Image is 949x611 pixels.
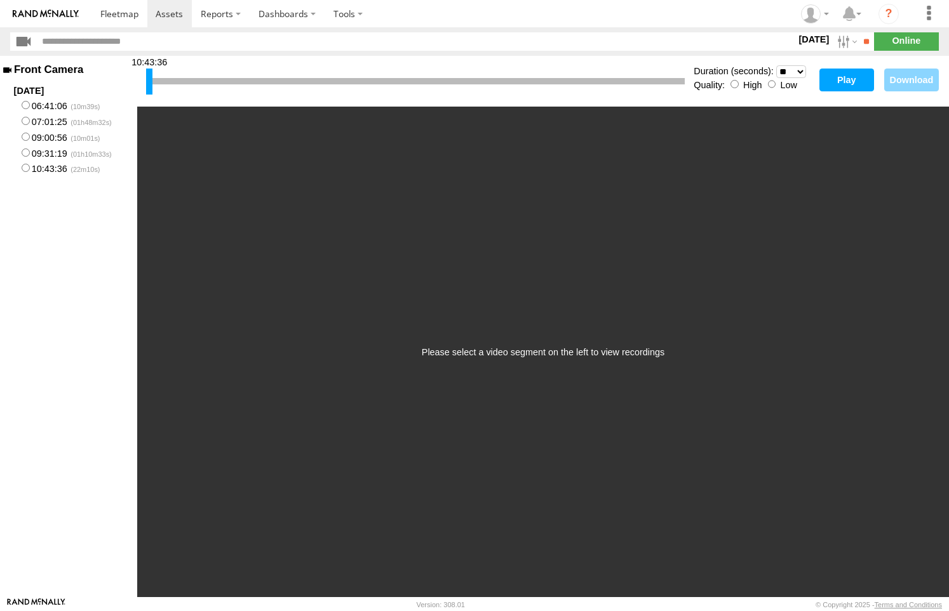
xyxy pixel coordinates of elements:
[797,4,833,23] div: Barbara Muller
[417,601,465,608] div: Version: 308.01
[7,598,65,611] a: Visit our Website
[819,69,874,91] button: Play
[22,133,30,141] input: 09:00:56
[875,601,942,608] a: Terms and Conditions
[694,80,725,90] label: Quality:
[878,4,899,24] i: ?
[694,66,774,76] label: Duration (seconds):
[13,10,79,18] img: rand-logo.svg
[22,117,30,125] input: 07:01:25
[780,80,797,90] label: Low
[816,601,942,608] div: © Copyright 2025 -
[743,80,762,90] label: High
[22,148,30,157] input: 09:31:19
[22,164,30,172] input: 10:43:36
[832,32,859,51] label: Search Filter Options
[22,101,30,109] input: 06:41:06
[796,32,831,46] label: [DATE]
[131,57,167,74] div: 10:43:36
[422,347,664,357] div: Please select a video segment on the left to view recordings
